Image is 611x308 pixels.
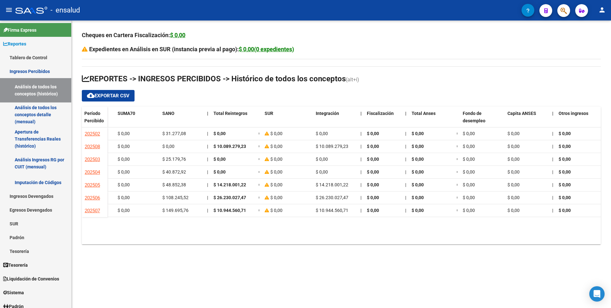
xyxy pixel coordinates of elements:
[118,182,130,187] span: $ 0,00
[270,131,282,136] span: $ 0,00
[270,182,282,187] span: $ 0,00
[162,144,174,149] span: $ 0,00
[559,182,571,187] span: $ 0,00
[213,111,247,116] span: Total Reintegros
[85,208,100,214] span: 202507
[405,157,406,162] span: |
[207,195,208,200] span: |
[412,144,424,149] span: $ 0,00
[463,131,475,136] span: $ 0,00
[3,40,26,47] span: Reportes
[463,182,475,187] span: $ 0,00
[162,169,186,174] span: $ 40.872,92
[258,195,261,200] span: =
[552,195,553,200] span: |
[412,182,424,187] span: $ 0,00
[412,111,436,116] span: Total Anses
[559,169,571,174] span: $ 0,00
[367,182,379,187] span: $ 0,00
[507,144,520,149] span: $ 0,00
[170,31,185,40] div: $ 0,00
[316,131,328,136] span: $ 0,00
[412,195,424,200] span: $ 0,00
[313,107,358,134] datatable-header-cell: Integración
[589,286,605,302] div: Open Intercom Messenger
[456,144,459,149] span: =
[552,111,553,116] span: |
[405,195,406,200] span: |
[87,93,129,99] span: Exportar CSV
[456,182,459,187] span: =
[162,157,186,162] span: $ 25.179,76
[316,208,348,213] span: $ 10.944.560,71
[367,208,379,213] span: $ 0,00
[207,144,208,149] span: |
[346,77,359,83] span: (alt+i)
[118,195,130,200] span: $ 0,00
[258,131,261,136] span: =
[412,131,424,136] span: $ 0,00
[463,195,475,200] span: $ 0,00
[456,169,459,174] span: =
[213,182,246,187] span: $ 14.218.001,22
[82,107,107,134] datatable-header-cell: Período Percibido
[239,45,294,54] div: $ 0,00(0 expedientes)
[412,208,424,213] span: $ 0,00
[213,195,246,200] span: $ 26.230.027,47
[118,157,130,162] span: $ 0,00
[507,111,536,116] span: Capita ANSES
[460,107,505,134] datatable-header-cell: Fondo de desempleo
[507,208,520,213] span: $ 0,00
[412,157,424,162] span: $ 0,00
[367,157,379,162] span: $ 0,00
[505,107,550,134] datatable-header-cell: Capita ANSES
[367,169,379,174] span: $ 0,00
[213,144,246,149] span: $ 10.089.279,23
[85,131,100,137] span: 202502
[507,169,520,174] span: $ 0,00
[507,157,520,162] span: $ 0,00
[559,208,571,213] span: $ 0,00
[456,157,459,162] span: =
[559,195,571,200] span: $ 0,00
[360,169,361,174] span: |
[270,169,282,174] span: $ 0,00
[118,208,130,213] span: $ 0,00
[552,157,553,162] span: |
[405,111,406,116] span: |
[409,107,454,134] datatable-header-cell: Total Anses
[552,208,553,213] span: |
[207,131,208,136] span: |
[367,131,379,136] span: $ 0,00
[87,92,95,99] mat-icon: cloud_download
[160,107,205,134] datatable-header-cell: SANO
[207,208,208,213] span: |
[316,169,328,174] span: $ 0,00
[82,90,135,101] button: Exportar CSV
[360,144,361,149] span: |
[207,157,208,162] span: |
[556,107,601,134] datatable-header-cell: Otros ingresos
[559,111,588,116] span: Otros ingresos
[205,107,211,134] datatable-header-cell: |
[82,32,185,38] strong: Cheques en Cartera Fiscalización:
[85,195,100,201] span: 202506
[258,169,261,174] span: =
[270,195,282,200] span: $ 0,00
[552,144,553,149] span: |
[85,157,100,162] span: 202503
[85,144,100,150] span: 202508
[207,182,208,187] span: |
[85,182,100,188] span: 202505
[3,262,28,269] span: Tesorería
[258,182,261,187] span: =
[412,169,424,174] span: $ 0,00
[463,169,475,174] span: $ 0,00
[360,195,361,200] span: |
[456,208,459,213] span: =
[316,157,328,162] span: $ 0,00
[316,111,339,116] span: Integración
[463,157,475,162] span: $ 0,00
[552,182,553,187] span: |
[316,182,348,187] span: $ 14.218.001,22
